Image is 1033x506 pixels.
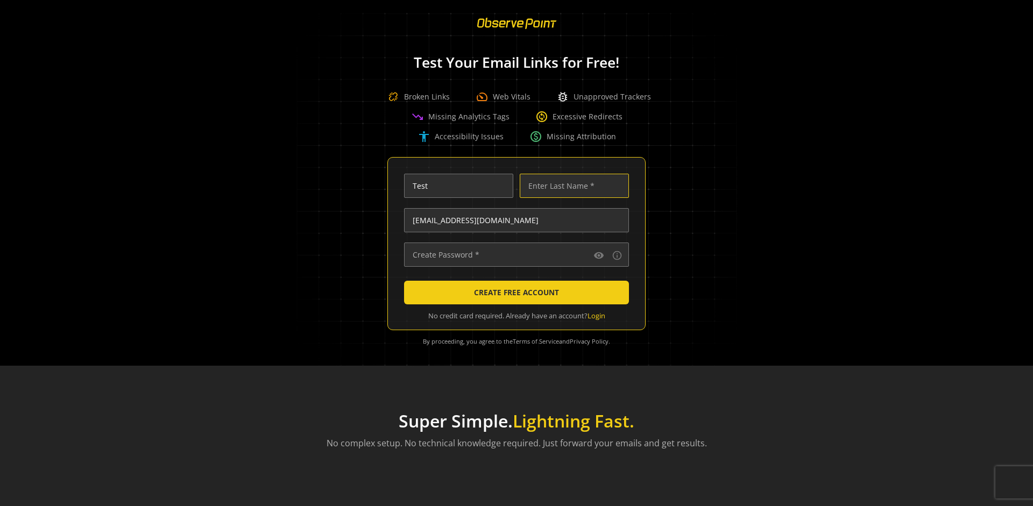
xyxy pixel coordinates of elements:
[327,437,707,450] p: No complex setup. No technical knowledge required. Just forward your emails and get results.
[588,311,605,320] a: Login
[535,110,548,123] span: change_circle
[612,250,622,261] mat-icon: info_outline
[476,90,489,103] span: speed
[418,130,430,143] span: accessibility
[570,337,609,345] a: Privacy Policy
[383,86,450,108] div: Broken Links
[404,208,629,232] input: Enter Email Address (name@work-email.com) *
[556,90,651,103] div: Unapproved Trackers
[401,330,632,353] div: By proceeding, you agree to the and .
[474,283,559,302] span: CREATE FREE ACCOUNT
[556,90,569,103] span: bug_report
[513,409,634,432] span: Lightning Fast.
[404,311,629,321] div: No credit card required. Already have an account?
[327,411,707,431] h1: Super Simple.
[383,86,404,108] img: Broken Link
[411,110,424,123] span: trending_down
[513,337,559,345] a: Terms of Service
[529,130,542,143] span: paid
[611,249,624,262] button: Password requirements
[470,25,563,35] a: ObservePoint Homepage
[593,250,604,261] mat-icon: visibility
[535,110,622,123] div: Excessive Redirects
[404,174,513,198] input: Enter First Name *
[404,243,629,267] input: Create Password *
[418,130,504,143] div: Accessibility Issues
[476,90,530,103] div: Web Vitals
[411,110,510,123] div: Missing Analytics Tags
[529,130,616,143] div: Missing Attribution
[520,174,629,198] input: Enter Last Name *
[280,55,753,70] h1: Test Your Email Links for Free!
[404,281,629,304] button: CREATE FREE ACCOUNT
